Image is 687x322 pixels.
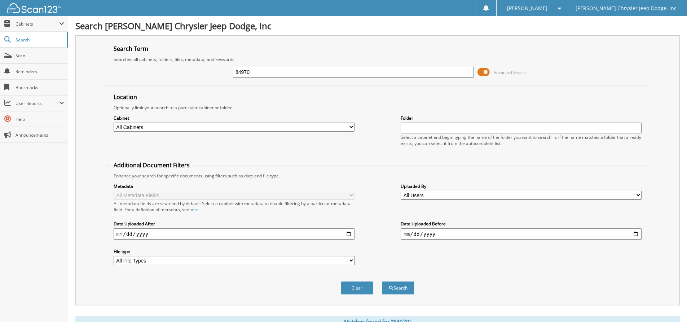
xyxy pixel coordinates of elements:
button: Search [382,281,414,295]
img: scan123-logo-white.svg [7,3,61,13]
span: Announcements [16,132,64,138]
span: Scan [16,53,64,59]
label: Folder [401,115,642,121]
span: [PERSON_NAME] [507,6,547,10]
label: Uploaded By [401,183,642,189]
span: Cabinets [16,21,59,27]
label: Date Uploaded After [114,221,354,227]
legend: Search Term [110,45,152,53]
div: All metadata fields are searched by default. Select a cabinet with metadata to enable filtering b... [114,200,354,213]
span: Reminders [16,69,64,75]
span: User Reports [16,100,59,106]
label: File type [114,248,354,255]
div: Optionally limit your search to a particular cabinet or folder [110,105,645,111]
button: Clear [341,281,373,295]
h1: Search [PERSON_NAME] Chrysler Jeep Dodge, Inc [75,20,680,32]
div: Enhance your search for specific documents using filters such as date and file type. [110,173,645,179]
a: here [189,207,199,213]
label: Date Uploaded Before [401,221,642,227]
legend: Location [110,93,141,101]
label: Cabinet [114,115,354,121]
input: start [114,228,354,240]
span: Advanced Search [494,70,526,75]
span: Search [16,37,63,43]
span: Bookmarks [16,84,64,91]
legend: Additional Document Filters [110,161,193,169]
span: Help [16,116,64,122]
div: Searches all cabinets, folders, files, metadata, and keywords [110,56,645,62]
div: Select a cabinet and begin typing the name of the folder you want to search in. If the name match... [401,134,642,146]
input: end [401,228,642,240]
label: Metadata [114,183,354,189]
span: [PERSON_NAME] Chrysler Jeep Dodge, Inc [576,6,677,10]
